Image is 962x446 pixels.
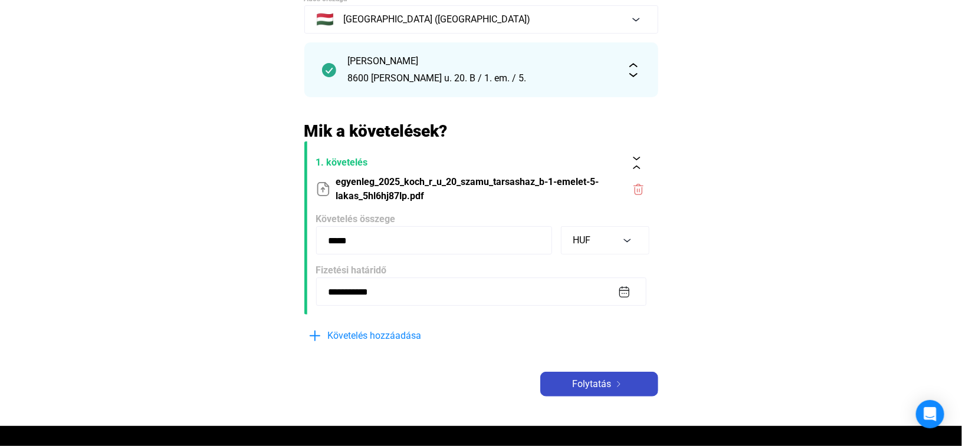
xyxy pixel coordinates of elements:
button: plus-blueKövetelés hozzáadása [304,323,481,348]
span: Követelés összege [316,213,396,224]
span: [GEOGRAPHIC_DATA] ([GEOGRAPHIC_DATA]) [344,12,531,27]
button: Folytatásarrow-right-white [540,372,658,397]
button: 🇭🇺[GEOGRAPHIC_DATA] ([GEOGRAPHIC_DATA]) [304,5,658,34]
img: checkmark-darker-green-circle [322,63,336,77]
span: Folytatás [573,377,612,391]
span: HUF [573,234,591,246]
button: trash-red [628,177,649,201]
img: arrow-right-white [612,381,626,387]
span: 1. követelés [316,156,620,170]
img: upload-paper [316,182,330,196]
img: collapse [631,157,643,169]
h2: Mik a követelések? [304,121,658,141]
div: Open Intercom Messenger [916,400,944,428]
div: 8600 [PERSON_NAME] u. 20. B / 1. em. / 5. [348,71,615,85]
button: collapse [625,150,649,175]
div: [PERSON_NAME] [348,54,615,68]
span: egyenleg_2025_koch_r_u_20_szamu_tarsashaz_b-1-emelet-5-lakas_5hl6hj87lp.pdf [336,175,628,203]
span: Fizetési határidő [316,265,387,276]
span: 🇭🇺 [317,12,334,27]
button: HUF [561,226,649,255]
img: plus-blue [308,329,322,343]
span: Követelés hozzáadása [328,329,422,343]
img: trash-red [632,183,645,196]
img: expand [626,63,641,77]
